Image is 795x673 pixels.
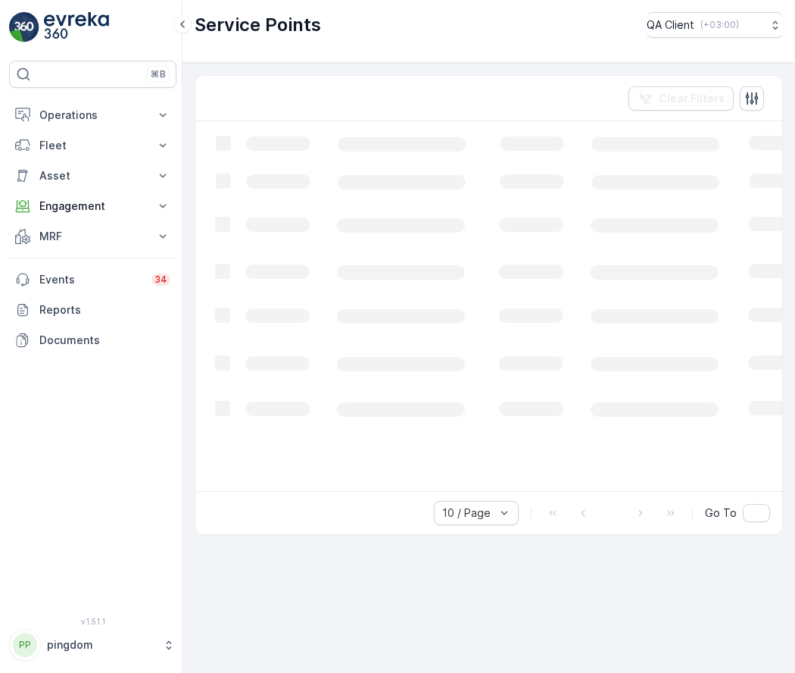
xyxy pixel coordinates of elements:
p: Service Points [195,13,321,37]
p: Events [39,272,142,287]
img: logo [9,12,39,42]
button: QA Client(+03:00) [647,12,783,38]
p: Documents [39,333,170,348]
button: Engagement [9,191,176,221]
span: v 1.51.1 [9,617,176,626]
div: PP [13,633,37,657]
p: pingdom [47,637,155,653]
button: Asset [9,161,176,191]
p: 34 [154,274,167,286]
a: Reports [9,295,176,325]
button: PPpingdom [9,629,176,661]
p: Fleet [39,138,146,153]
p: Operations [39,108,146,123]
p: MRF [39,229,146,244]
p: QA Client [647,17,694,33]
span: Go To [705,506,737,521]
button: Fleet [9,130,176,161]
img: logo_light-DOdMpM7g.png [44,12,109,42]
button: Clear Filters [628,86,734,111]
p: ⌘B [151,68,166,80]
p: Reports [39,302,170,318]
p: Engagement [39,199,146,214]
button: Operations [9,100,176,130]
a: Events34 [9,265,176,295]
p: ( +03:00 ) [700,19,739,31]
p: Clear Filters [659,91,725,106]
button: MRF [9,221,176,252]
p: Asset [39,168,146,183]
a: Documents [9,325,176,355]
